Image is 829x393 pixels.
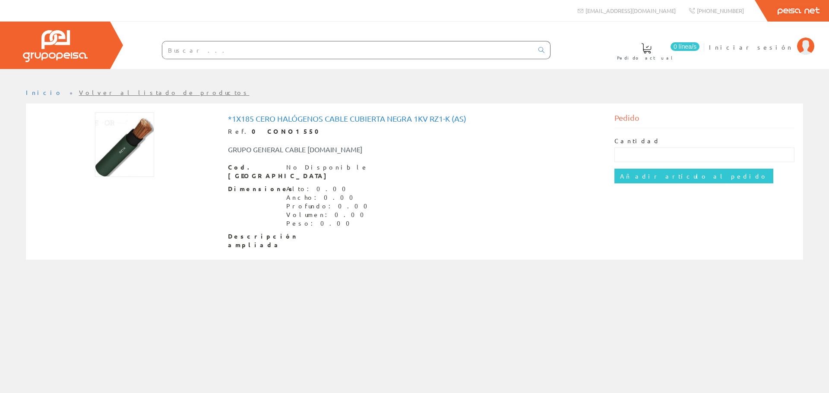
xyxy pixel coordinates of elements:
a: Iniciar sesión [709,36,814,44]
img: Foto artículo *1x185 Cero Halógenos Cable Cubierta Negra 1kv Rz1-k (as) (136.66666666667x150) [95,112,154,177]
input: Añadir artículo al pedido [614,169,773,183]
div: Alto: 0.00 [286,185,373,193]
span: Iniciar sesión [709,43,793,51]
img: Grupo Peisa [23,30,88,62]
div: GRUPO GENERAL CABLE [DOMAIN_NAME] [221,145,447,154]
span: Descripción ampliada [228,232,280,249]
div: Pedido [614,112,795,128]
div: Ancho: 0.00 [286,193,373,202]
div: No Disponible [286,163,368,172]
span: [PHONE_NUMBER] [697,7,744,14]
span: 0 línea/s [671,42,699,51]
a: Volver al listado de productos [79,88,250,96]
strong: 0 CONO1550 [252,127,325,135]
span: Dimensiones [228,185,280,193]
h1: *1x185 Cero Halógenos Cable Cubierta Negra 1kv Rz1-k (as) [228,114,601,123]
div: Ref. [228,127,601,136]
div: Volumen: 0.00 [286,211,373,219]
div: Profundo: 0.00 [286,202,373,211]
span: Cod. [GEOGRAPHIC_DATA] [228,163,280,180]
span: Pedido actual [617,53,676,62]
input: Buscar ... [162,41,533,59]
span: [EMAIL_ADDRESS][DOMAIN_NAME] [585,7,676,14]
div: Peso: 0.00 [286,219,373,228]
label: Cantidad [614,137,660,145]
a: Inicio [26,88,63,96]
